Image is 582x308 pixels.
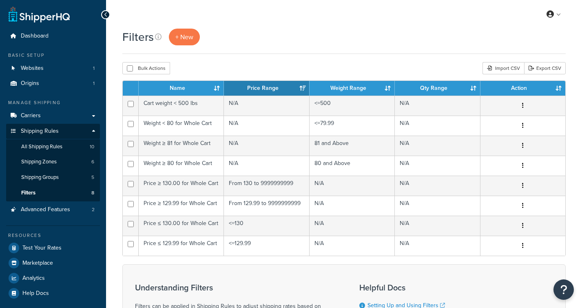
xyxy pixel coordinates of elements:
span: Advanced Features [21,206,70,213]
td: 81 and Above [310,136,395,156]
td: N/A [395,156,480,176]
a: Advanced Features 2 [6,202,100,217]
td: N/A [395,196,480,216]
td: <=79.99 [310,116,395,136]
li: All Shipping Rules [6,139,100,154]
span: Shipping Rules [21,128,59,135]
td: Price ≤ 129.99 for Whole Cart [139,236,224,256]
td: 80 and Above [310,156,395,176]
li: Shipping Zones [6,154,100,170]
td: Price ≤ 130.00 for Whole Cart [139,216,224,236]
a: Analytics [6,271,100,286]
a: Test Your Rates [6,241,100,255]
button: Open Resource Center [553,279,574,300]
span: + New [175,32,193,42]
td: Cart weight < 500 lbs [139,96,224,116]
div: Resources [6,232,100,239]
span: Dashboard [21,33,49,40]
td: Price ≥ 129.99 for Whole Cart [139,196,224,216]
button: Bulk Actions [122,62,170,74]
span: 1 [93,80,95,87]
li: Websites [6,61,100,76]
th: Weight Range: activate to sort column ascending [310,81,395,96]
li: Origins [6,76,100,91]
span: Shipping Zones [21,158,57,165]
span: 1 [93,65,95,72]
li: Advanced Features [6,202,100,217]
td: <=500 [310,96,395,116]
a: Filters 8 [6,185,100,201]
td: N/A [224,116,309,136]
th: Action: activate to sort column ascending [480,81,565,96]
td: N/A [395,216,480,236]
a: Help Docs [6,286,100,301]
td: Price ≥ 130.00 for Whole Cart [139,176,224,196]
a: Dashboard [6,29,100,44]
span: 6 [91,158,94,165]
td: N/A [395,136,480,156]
span: Marketplace [22,260,53,267]
h1: Filters [122,29,154,45]
td: N/A [310,176,395,196]
a: Export CSV [524,62,566,74]
td: Weight ≥ 80 for Whole Cart [139,156,224,176]
span: Websites [21,65,44,72]
td: Weight < 80 for Whole Cart [139,116,224,136]
a: Shipping Groups 5 [6,170,100,185]
th: Price Range: activate to sort column ascending [224,81,309,96]
span: Help Docs [22,290,49,297]
td: N/A [310,196,395,216]
td: <=130 [224,216,309,236]
td: N/A [395,96,480,116]
a: + New [169,29,200,45]
td: Weight ≥ 81 for Whole Cart [139,136,224,156]
td: N/A [224,136,309,156]
span: Carriers [21,112,41,119]
a: Marketplace [6,256,100,270]
div: Import CSV [482,62,524,74]
th: Name: activate to sort column ascending [139,81,224,96]
td: N/A [310,216,395,236]
td: N/A [224,156,309,176]
span: Shipping Groups [21,174,59,181]
a: Websites 1 [6,61,100,76]
li: Filters [6,185,100,201]
span: 2 [92,206,95,213]
span: 10 [90,143,94,150]
div: Manage Shipping [6,99,100,106]
td: N/A [395,116,480,136]
td: N/A [224,96,309,116]
span: Test Your Rates [22,245,62,252]
td: <=129.99 [224,236,309,256]
th: Qty Range: activate to sort column ascending [395,81,480,96]
h3: Helpful Docs [359,283,526,292]
td: N/A [310,236,395,256]
a: Origins 1 [6,76,100,91]
span: 8 [91,190,94,196]
span: All Shipping Rules [21,143,62,150]
td: From 129.99 to 9999999999 [224,196,309,216]
a: Shipping Zones 6 [6,154,100,170]
span: Origins [21,80,39,87]
a: Shipping Rules [6,124,100,139]
td: N/A [395,236,480,256]
td: From 130 to 9999999999 [224,176,309,196]
a: ShipperHQ Home [9,6,70,22]
td: N/A [395,176,480,196]
a: All Shipping Rules 10 [6,139,100,154]
span: Analytics [22,275,45,282]
li: Shipping Rules [6,124,100,201]
span: Filters [21,190,35,196]
span: 5 [91,174,94,181]
h3: Understanding Filters [135,283,339,292]
li: Shipping Groups [6,170,100,185]
a: Carriers [6,108,100,123]
div: Basic Setup [6,52,100,59]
